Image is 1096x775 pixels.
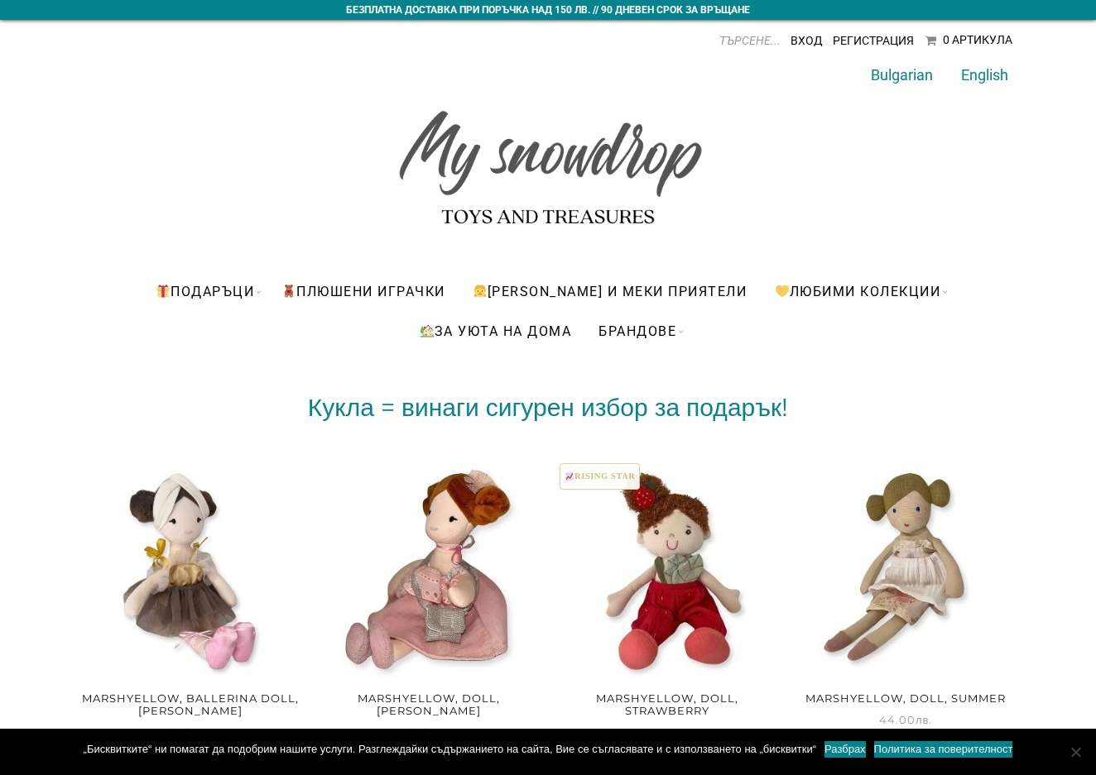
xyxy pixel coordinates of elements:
span: 44.00 [879,713,933,726]
span: 52.81 [167,725,214,739]
h2: Marshyellow, Doll, Summer [796,687,1016,710]
a: БРАНДОВЕ [586,311,689,351]
a: 0 Артикула [925,35,1012,46]
img: 👧 [473,285,487,298]
span: лв. [675,725,693,739]
h2: Marshyellow, Ballerina Doll, [PERSON_NAME] [80,687,300,723]
h2: Marshyellow, Doll, Strawberry [557,687,777,723]
span: лв. [196,725,214,739]
span: 52.81 [406,725,452,739]
h2: Кукла = винаги сигурен избор за подарък! [80,396,1016,419]
a: 📈RISING STARMarshyellow, Doll, Strawberry 64.54лв. [557,461,777,741]
input: ТЪРСЕНЕ... [656,28,781,53]
a: Политика за поверителност [874,741,1013,758]
a: ПЛЮШЕНИ ИГРАЧКИ [269,271,458,311]
img: 🏡 [421,324,434,337]
a: Marshyellow, Ballerina Doll, [PERSON_NAME] 52.81лв. [80,461,300,741]
span: 64.54 [642,725,693,739]
div: 0 Артикула [943,33,1012,46]
img: My snowdrop [391,81,705,238]
a: Разбрах [824,741,866,758]
a: За уюта на дома [407,311,584,351]
a: Bulgarian [871,66,933,84]
a: Подаръци [143,271,267,311]
a: [PERSON_NAME] и меки приятели [460,271,760,311]
a: Любими Колекции [762,271,953,311]
img: 💛 [776,285,789,298]
img: 🎁 [156,285,170,298]
span: No [1067,744,1084,760]
h2: Marshyellow, Doll, [PERSON_NAME] [319,687,539,723]
span: лв. [916,713,933,726]
a: Marshyellow, Doll, [PERSON_NAME] 52.81лв. [319,461,539,741]
span: „Бисквитките“ ни помагат да подобрим нашите услуги. Разглеждайки съдържанието на сайта, Вие се съ... [84,741,816,758]
img: 🧸 [282,285,296,298]
a: English [961,66,1008,84]
a: Marshyellow, Doll, Summer 44.00лв. [796,461,1016,729]
span: лв. [435,725,452,739]
a: Вход Регистрация [791,34,914,47]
